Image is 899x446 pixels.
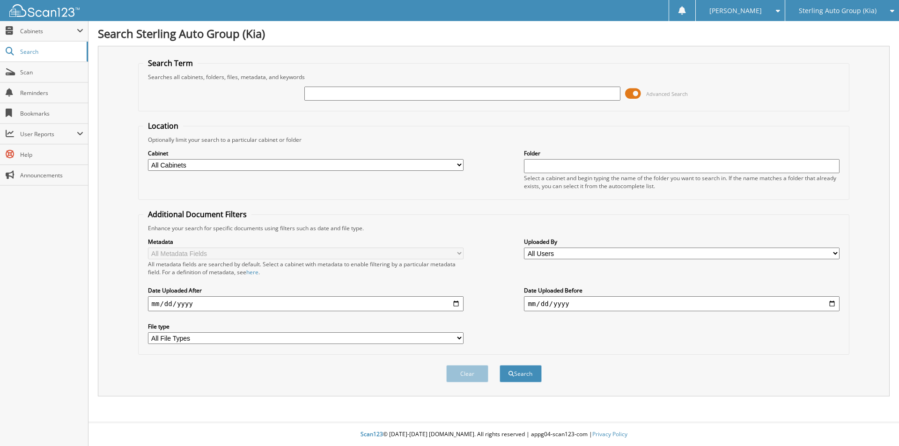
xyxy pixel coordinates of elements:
[20,151,83,159] span: Help
[143,209,251,219] legend: Additional Document Filters
[500,365,542,382] button: Search
[148,296,464,311] input: start
[646,90,688,97] span: Advanced Search
[20,171,83,179] span: Announcements
[143,73,845,81] div: Searches all cabinets, folders, files, metadata, and keywords
[143,136,845,144] div: Optionally limit your search to a particular cabinet or folder
[148,260,464,276] div: All metadata fields are searched by default. Select a cabinet with metadata to enable filtering b...
[361,430,383,438] span: Scan123
[98,26,890,41] h1: Search Sterling Auto Group (Kia)
[143,121,183,131] legend: Location
[143,224,845,232] div: Enhance your search for specific documents using filters such as date and file type.
[592,430,627,438] a: Privacy Policy
[524,286,840,294] label: Date Uploaded Before
[524,238,840,246] label: Uploaded By
[20,130,77,138] span: User Reports
[799,8,877,14] span: Sterling Auto Group (Kia)
[148,322,464,330] label: File type
[20,68,83,76] span: Scan
[9,4,80,17] img: scan123-logo-white.svg
[148,238,464,246] label: Metadata
[446,365,488,382] button: Clear
[709,8,762,14] span: [PERSON_NAME]
[20,48,82,56] span: Search
[143,58,198,68] legend: Search Term
[20,110,83,117] span: Bookmarks
[524,296,840,311] input: end
[524,174,840,190] div: Select a cabinet and begin typing the name of the folder you want to search in. If the name match...
[148,149,464,157] label: Cabinet
[20,89,83,97] span: Reminders
[88,423,899,446] div: © [DATE]-[DATE] [DOMAIN_NAME]. All rights reserved | appg04-scan123-com |
[20,27,77,35] span: Cabinets
[246,268,258,276] a: here
[524,149,840,157] label: Folder
[148,286,464,294] label: Date Uploaded After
